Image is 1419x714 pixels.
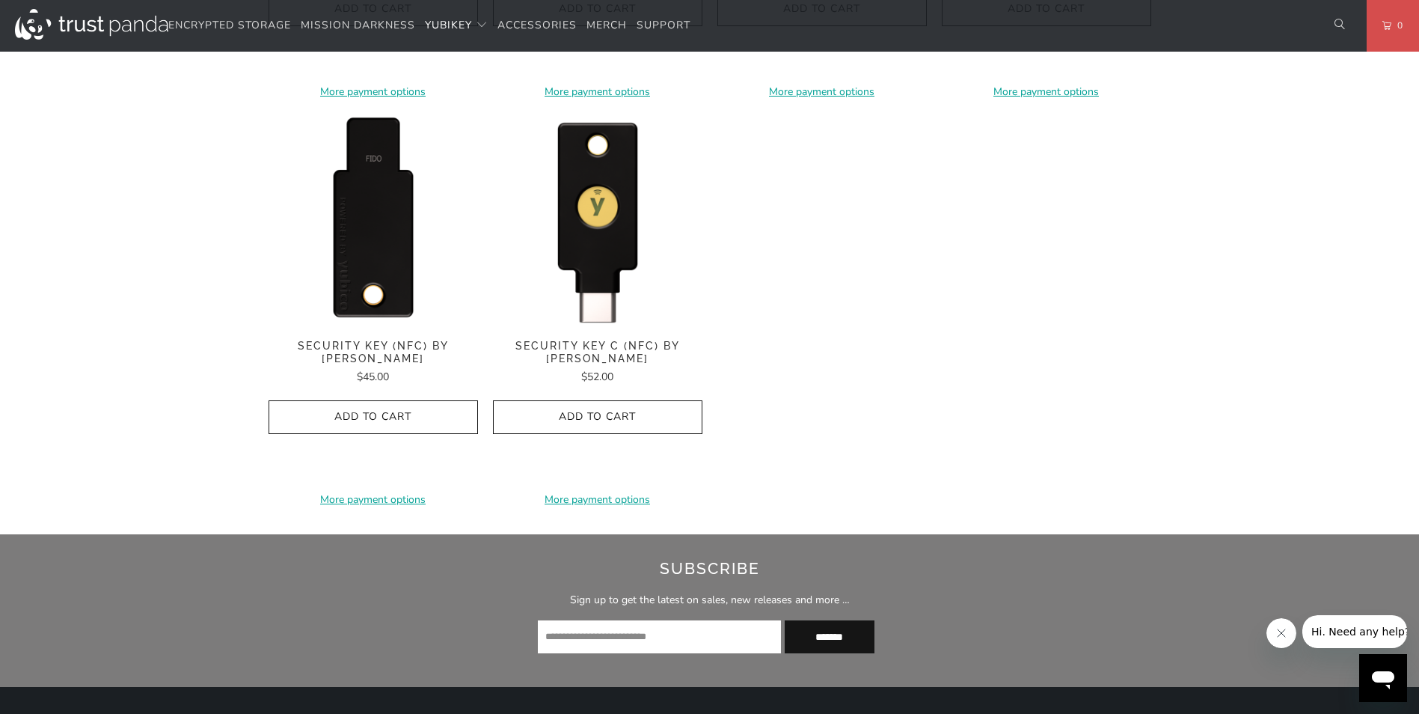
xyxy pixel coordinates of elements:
[637,8,690,43] a: Support
[493,492,702,508] a: More payment options
[942,84,1151,100] a: More payment options
[15,9,168,40] img: Trust Panda Australia
[289,592,1131,608] p: Sign up to get the latest on sales, new releases and more …
[168,18,291,32] span: Encrypted Storage
[717,84,927,100] a: More payment options
[269,340,478,365] span: Security Key (NFC) by [PERSON_NAME]
[1266,618,1296,648] iframe: Close message
[586,18,627,32] span: Merch
[497,8,577,43] a: Accessories
[493,400,702,434] button: Add to Cart
[1391,17,1403,34] span: 0
[168,8,690,43] nav: Translation missing: en.navigation.header.main_nav
[301,18,415,32] span: Mission Darkness
[497,18,577,32] span: Accessories
[493,340,702,385] a: Security Key C (NFC) by [PERSON_NAME] $52.00
[289,557,1131,581] h2: Subscribe
[269,492,478,508] a: More payment options
[509,411,687,424] span: Add to Cart
[357,370,389,384] span: $45.00
[581,370,613,384] span: $52.00
[1302,615,1407,648] iframe: Message from company
[269,400,478,434] button: Add to Cart
[493,115,702,325] img: Security Key C (NFC) by Yubico - Trust Panda
[425,8,488,43] summary: YubiKey
[425,18,472,32] span: YubiKey
[284,411,462,424] span: Add to Cart
[301,8,415,43] a: Mission Darkness
[269,115,478,325] img: Security Key (NFC) by Yubico - Trust Panda
[586,8,627,43] a: Merch
[269,84,478,100] a: More payment options
[9,10,108,22] span: Hi. Need any help?
[493,84,702,100] a: More payment options
[269,115,478,325] a: Security Key (NFC) by Yubico - Trust Panda Security Key (NFC) by Yubico - Trust Panda
[493,115,702,325] a: Security Key C (NFC) by Yubico - Trust Panda Security Key C (NFC) by Yubico - Trust Panda
[1359,654,1407,702] iframe: Button to launch messaging window
[493,340,702,365] span: Security Key C (NFC) by [PERSON_NAME]
[168,8,291,43] a: Encrypted Storage
[637,18,690,32] span: Support
[269,340,478,385] a: Security Key (NFC) by [PERSON_NAME] $45.00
